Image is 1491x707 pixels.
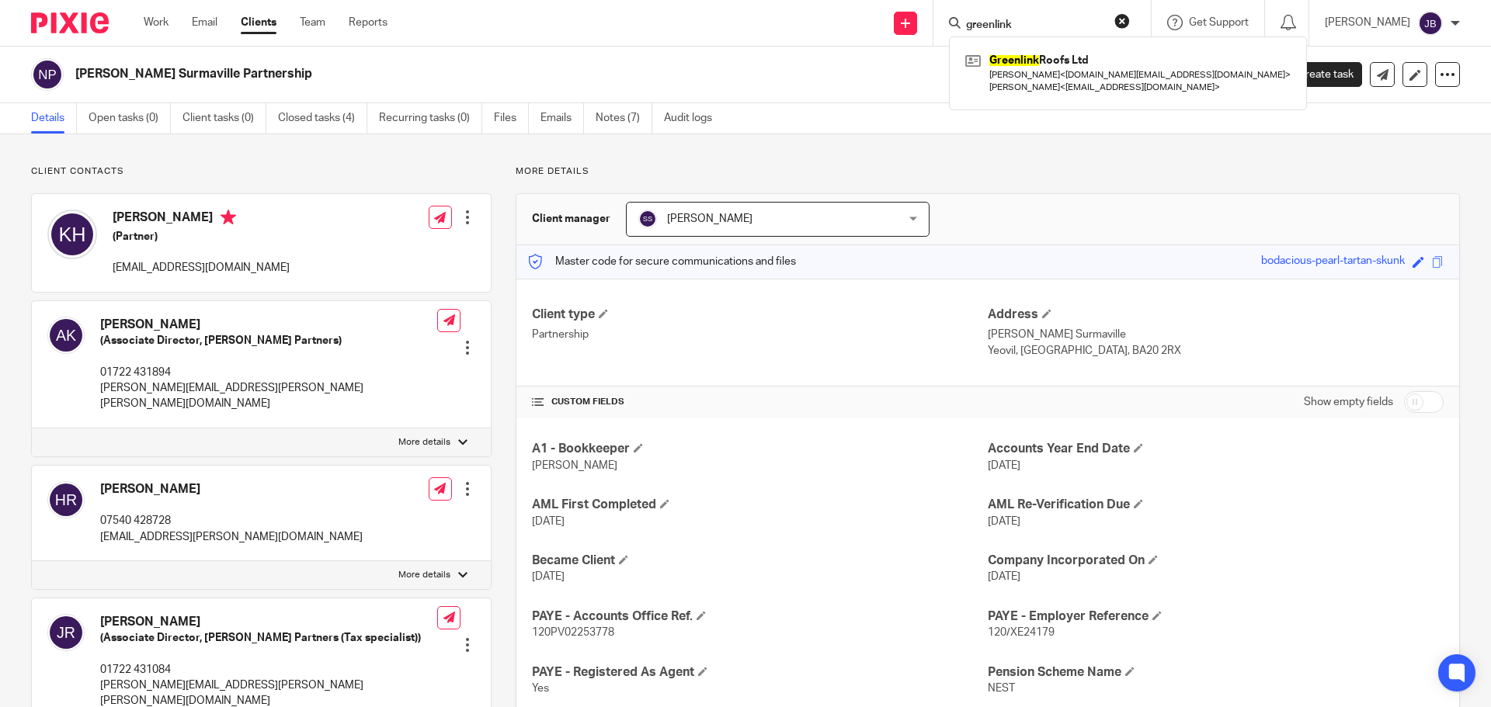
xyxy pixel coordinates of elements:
[988,441,1444,457] h4: Accounts Year End Date
[241,15,276,30] a: Clients
[494,103,529,133] a: Files
[47,317,85,354] img: svg%3E
[100,380,437,412] p: [PERSON_NAME][EMAIL_ADDRESS][PERSON_NAME][PERSON_NAME][DOMAIN_NAME]
[100,662,437,678] p: 01722 431084
[532,553,988,569] h4: Became Client
[988,683,1015,694] span: NEST
[100,529,363,545] p: [EMAIL_ADDRESS][PERSON_NAME][DOMAIN_NAME]
[988,608,1444,625] h4: PAYE - Employer Reference
[113,210,290,229] h4: [PERSON_NAME]
[1325,15,1410,30] p: [PERSON_NAME]
[638,210,657,228] img: svg%3E
[31,165,492,178] p: Client contacts
[532,460,617,471] span: [PERSON_NAME]
[532,307,988,323] h4: Client type
[667,213,752,224] span: [PERSON_NAME]
[100,614,437,630] h4: [PERSON_NAME]
[532,441,988,457] h4: A1 - Bookkeeper
[100,333,437,348] h5: (Associate Director, [PERSON_NAME] Partners)
[532,664,988,681] h4: PAYE - Registered As Agent
[278,103,367,133] a: Closed tasks (4)
[664,103,724,133] a: Audit logs
[221,210,236,225] i: Primary
[532,211,610,227] h3: Client manager
[540,103,584,133] a: Emails
[47,614,85,651] img: svg%3E
[398,436,450,449] p: More details
[988,327,1444,342] p: [PERSON_NAME] Surmaville
[532,571,565,582] span: [DATE]
[964,19,1104,33] input: Search
[1418,11,1443,36] img: svg%3E
[113,229,290,244] h5: (Partner)
[47,210,97,259] img: svg%3E
[532,396,988,408] h4: CUSTOM FIELDS
[532,683,549,694] span: Yes
[31,58,64,91] img: svg%3E
[988,664,1444,681] h4: Pension Scheme Name
[1114,13,1130,29] button: Clear
[192,15,217,30] a: Email
[988,343,1444,359] p: Yeovil, [GEOGRAPHIC_DATA], BA20 2RX
[31,103,77,133] a: Details
[532,608,988,625] h4: PAYE - Accounts Office Ref.
[398,569,450,581] p: More details
[100,513,363,529] p: 07540 428728
[47,481,85,518] img: svg%3E
[144,15,169,30] a: Work
[988,307,1444,323] h4: Address
[182,103,266,133] a: Client tasks (0)
[31,12,109,33] img: Pixie
[100,481,363,497] h4: [PERSON_NAME]
[113,260,290,276] p: [EMAIL_ADDRESS][DOMAIN_NAME]
[532,516,565,527] span: [DATE]
[89,103,171,133] a: Open tasks (0)
[516,165,1460,178] p: More details
[988,497,1444,513] h4: AML Re-Verification Due
[988,571,1020,582] span: [DATE]
[75,66,1014,82] h2: [PERSON_NAME] Surmaville Partnership
[532,497,988,513] h4: AML First Completed
[988,516,1020,527] span: [DATE]
[100,365,437,380] p: 01722 431894
[1189,17,1249,28] span: Get Support
[988,460,1020,471] span: [DATE]
[349,15,388,30] a: Reports
[300,15,325,30] a: Team
[100,630,437,646] h5: (Associate Director, [PERSON_NAME] Partners (Tax specialist))
[988,627,1055,638] span: 120/XE24179
[988,553,1444,569] h4: Company Incorporated On
[532,327,988,342] p: Partnership
[532,627,614,638] span: 120PV02253778
[528,254,796,269] p: Master code for secure communications and files
[596,103,652,133] a: Notes (7)
[100,317,437,333] h4: [PERSON_NAME]
[379,103,482,133] a: Recurring tasks (0)
[1261,253,1405,271] div: bodacious-pearl-tartan-skunk
[1304,394,1393,410] label: Show empty fields
[1272,62,1362,87] a: Create task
